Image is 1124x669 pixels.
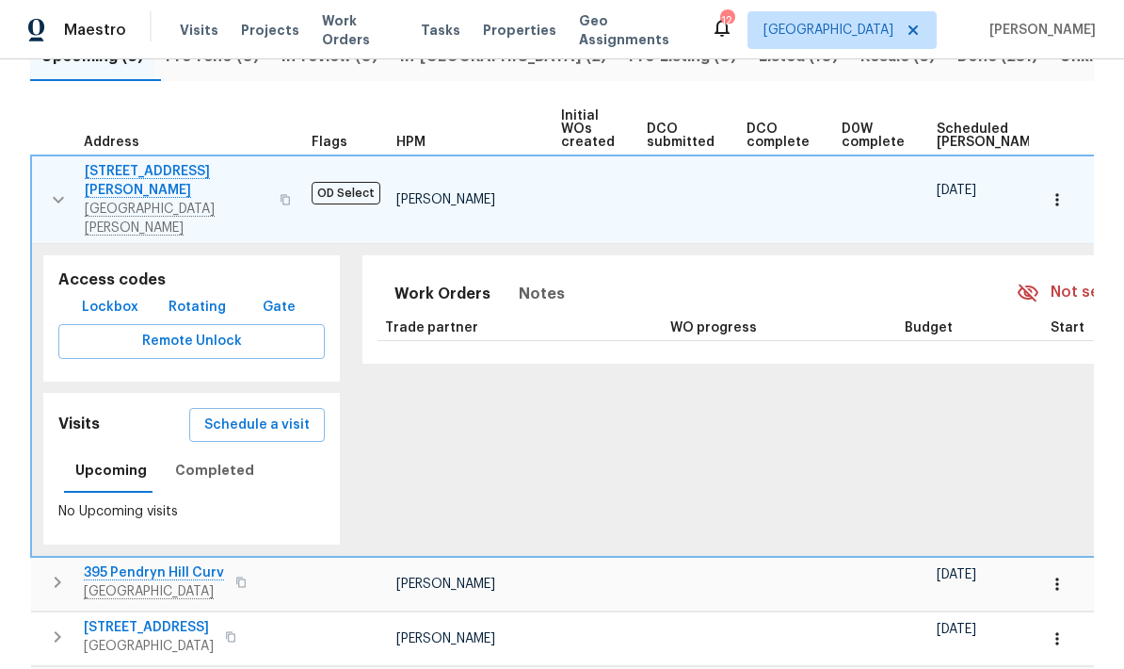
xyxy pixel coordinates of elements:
span: [PERSON_NAME] [396,193,495,206]
span: [PERSON_NAME] [396,578,495,591]
p: No Upcoming visits [58,502,325,522]
button: Rotating [161,290,233,325]
span: [DATE] [937,568,976,581]
button: Schedule a visit [189,408,325,443]
span: Schedule a visit [204,414,310,437]
span: Properties [483,21,556,40]
span: WO progress [670,321,757,334]
span: Rotating [169,296,226,319]
span: [DATE] [937,184,976,197]
span: Geo Assignments [579,11,688,49]
span: Budget [905,321,953,334]
span: Work Orders [322,11,398,49]
span: OD Select [312,182,380,204]
span: [GEOGRAPHIC_DATA] [84,637,214,656]
span: Flags [312,136,347,149]
button: Lockbox [74,290,146,325]
span: HPM [396,136,426,149]
span: D0W complete [842,122,905,149]
span: Gate [257,296,302,319]
span: Initial WOs created [561,109,615,149]
span: Completed [175,459,254,482]
span: Projects [241,21,299,40]
span: [GEOGRAPHIC_DATA] [763,21,893,40]
button: Remote Unlock [58,324,325,359]
div: 12 [720,11,733,30]
h5: Visits [58,415,100,434]
span: Trade partner [385,321,478,334]
span: Notes [519,281,565,307]
span: [DATE] [937,623,976,636]
span: Address [84,136,139,149]
span: Remote Unlock [73,330,310,353]
span: [PERSON_NAME] [396,632,495,645]
span: Lockbox [82,296,138,319]
button: Gate [249,290,310,325]
span: [PERSON_NAME] [982,21,1096,40]
span: DCO complete [747,122,810,149]
span: Tasks [421,24,460,37]
span: Start [1051,321,1084,334]
span: Upcoming [75,459,147,482]
h5: Access codes [58,270,325,290]
span: Work Orders [394,281,490,307]
span: Maestro [64,21,126,40]
span: Scheduled [PERSON_NAME] [937,122,1043,149]
span: Visits [180,21,218,40]
span: DCO submitted [647,122,715,149]
span: [STREET_ADDRESS] [84,618,214,637]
